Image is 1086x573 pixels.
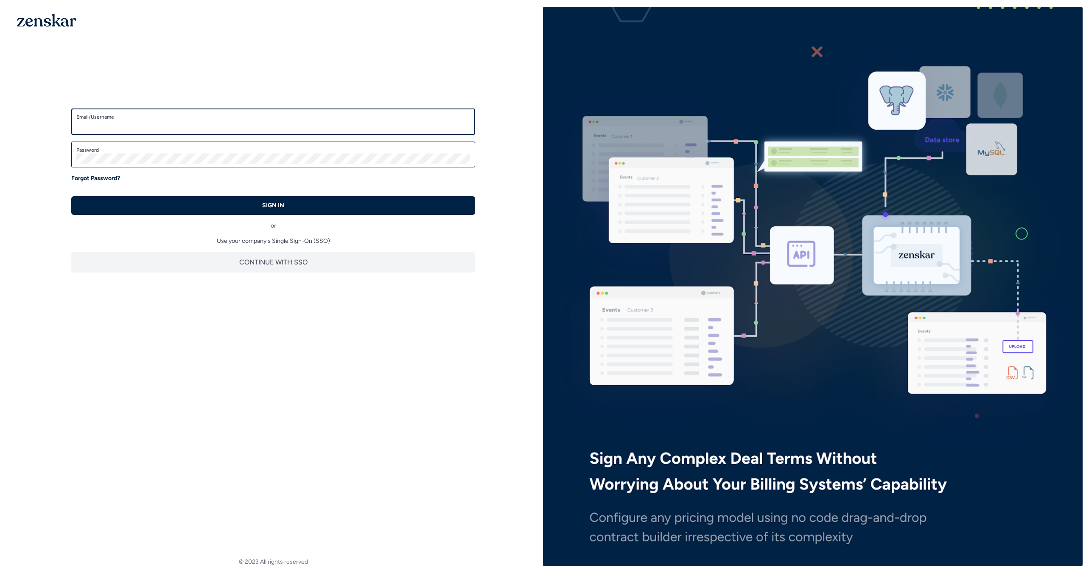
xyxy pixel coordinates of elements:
[17,14,76,27] img: 1OGAJ2xQqyY4LXKgY66KYq0eOWRCkrZdAb3gUhuVAqdWPZE9SRJmCz+oDMSn4zDLXe31Ii730ItAGKgCKgCCgCikA4Av8PJUP...
[76,114,470,120] label: Email/Username
[76,147,470,153] label: Password
[71,174,120,183] a: Forgot Password?
[71,196,475,215] button: SIGN IN
[3,558,543,566] footer: © 2023 All rights reserved
[71,215,475,230] div: or
[71,252,475,273] button: CONTINUE WITH SSO
[71,237,475,245] p: Use your company's Single Sign-On (SSO)
[262,201,284,210] p: SIGN IN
